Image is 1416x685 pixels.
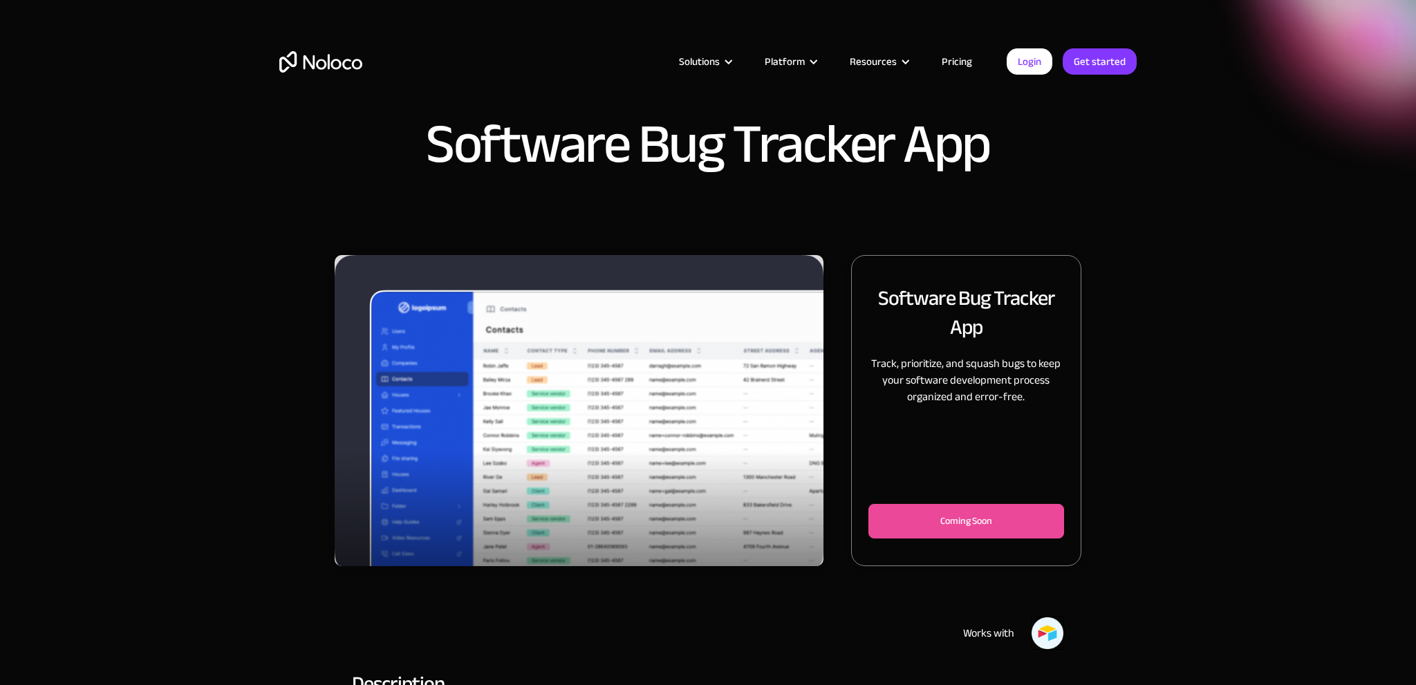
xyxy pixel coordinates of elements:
div: Solutions [679,53,720,71]
div: Platform [765,53,805,71]
div: Works with [963,625,1014,641]
div: Coming Soon [891,513,1041,529]
a: Login [1007,48,1052,75]
h1: Software Bug Tracker App [426,117,990,172]
div: Resources [832,53,924,71]
h2: Software Bug Tracker App [868,283,1064,341]
div: carousel [335,255,823,566]
div: Resources [850,53,897,71]
div: Platform [747,53,832,71]
a: Pricing [924,53,989,71]
div: Solutions [662,53,747,71]
p: Track, prioritize, and squash bugs to keep your software development process organized and error-... [868,355,1064,405]
a: Get started [1063,48,1137,75]
img: Airtable [1031,617,1064,650]
a: home [279,51,362,73]
div: 1 of 3 [335,255,823,566]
